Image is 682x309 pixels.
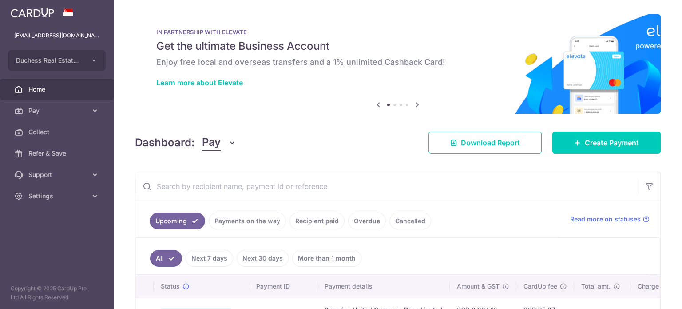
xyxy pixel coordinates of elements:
[156,57,639,68] h6: Enjoy free local and overseas transfers and a 1% unlimited Cashback Card!
[570,215,650,224] a: Read more on statuses
[16,56,82,65] span: Duchess Real Estate Investment Pte Ltd
[570,215,641,224] span: Read more on statuses
[28,149,87,158] span: Refer & Save
[552,132,661,154] a: Create Payment
[348,213,386,229] a: Overdue
[292,250,361,267] a: More than 1 month
[161,282,180,291] span: Status
[428,132,542,154] a: Download Report
[202,134,221,151] span: Pay
[638,282,674,291] span: Charge date
[150,250,182,267] a: All
[8,50,106,71] button: Duchess Real Estate Investment Pte Ltd
[585,137,639,148] span: Create Payment
[461,137,520,148] span: Download Report
[11,7,54,18] img: CardUp
[581,282,611,291] span: Total amt.
[156,39,639,53] h5: Get the ultimate Business Account
[135,172,639,201] input: Search by recipient name, payment id or reference
[389,213,431,229] a: Cancelled
[28,170,87,179] span: Support
[317,275,450,298] th: Payment details
[28,192,87,201] span: Settings
[209,213,286,229] a: Payments on the way
[202,134,236,151] button: Pay
[237,250,289,267] a: Next 30 days
[135,14,661,114] img: Renovation banner
[289,213,345,229] a: Recipient paid
[186,250,233,267] a: Next 7 days
[457,282,500,291] span: Amount & GST
[249,275,317,298] th: Payment ID
[135,135,195,151] h4: Dashboard:
[28,85,87,94] span: Home
[28,106,87,115] span: Pay
[150,213,205,229] a: Upcoming
[156,28,639,36] p: IN PARTNERSHIP WITH ELEVATE
[156,78,243,87] a: Learn more about Elevate
[523,282,557,291] span: CardUp fee
[28,128,87,136] span: Collect
[14,31,99,40] p: [EMAIL_ADDRESS][DOMAIN_NAME]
